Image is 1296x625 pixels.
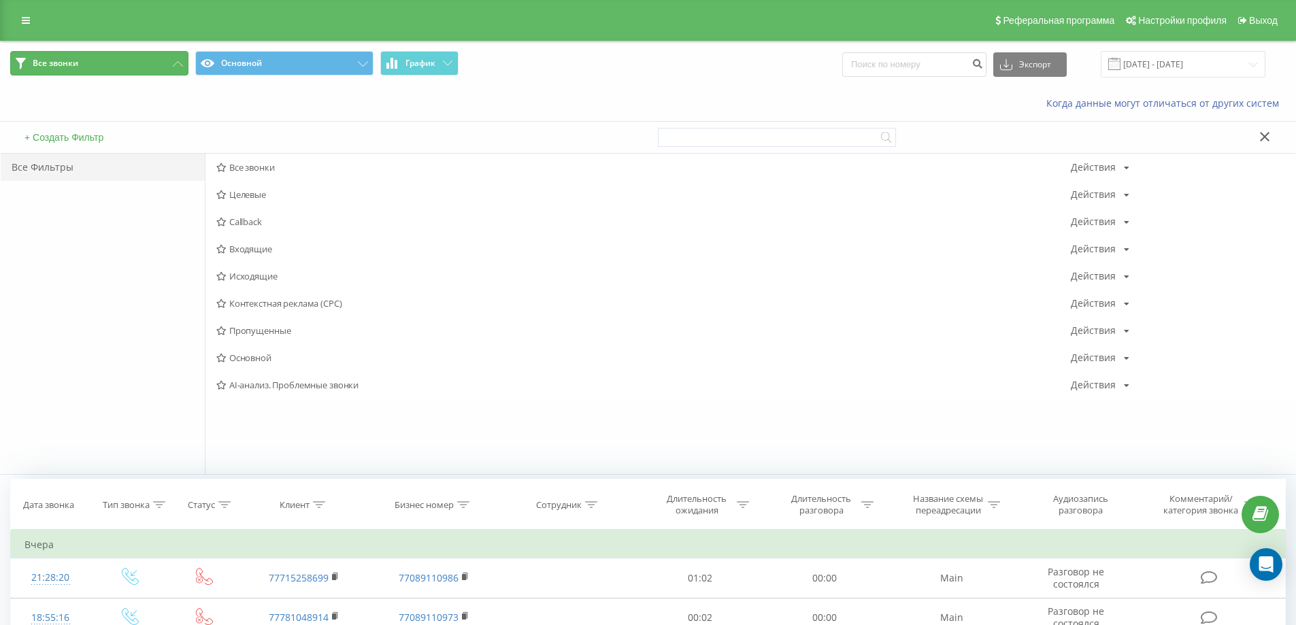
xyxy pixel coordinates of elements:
span: Разговор не состоялся [1048,565,1104,590]
span: Пропущенные [216,326,1071,335]
div: Действия [1071,244,1116,254]
input: Поиск по номеру [842,52,986,77]
span: Целевые [216,190,1071,199]
span: Все звонки [216,163,1071,172]
div: Действия [1071,190,1116,199]
span: Исходящие [216,271,1071,281]
td: Main [886,558,1016,598]
span: AI-анализ. Проблемные звонки [216,380,1071,390]
td: Вчера [11,531,1286,558]
div: Действия [1071,299,1116,308]
span: Основной [216,353,1071,362]
button: Основной [195,51,373,75]
span: Callback [216,217,1071,226]
div: Название схемы переадресации [912,493,984,516]
div: 21:28:20 [24,564,77,591]
a: 77089110973 [399,611,459,624]
span: График [405,58,435,68]
div: Бизнес номер [395,499,454,511]
div: Open Intercom Messenger [1250,548,1282,581]
span: Реферальная программа [1003,15,1114,26]
a: 77715258699 [269,571,329,584]
div: Сотрудник [536,499,582,511]
span: Выход [1249,15,1278,26]
button: Экспорт [993,52,1067,77]
a: Когда данные могут отличаться от других систем [1046,97,1286,109]
span: Контекстная реклама (CPC) [216,299,1071,308]
td: 00:00 [763,558,887,598]
div: Действия [1071,326,1116,335]
div: Действия [1071,380,1116,390]
div: Аудиозапись разговора [1036,493,1125,516]
div: Клиент [280,499,310,511]
div: Статус [188,499,215,511]
div: Длительность разговора [785,493,858,516]
button: Закрыть [1255,131,1275,145]
span: Настройки профиля [1138,15,1227,26]
div: Все Фильтры [1,154,205,181]
button: График [380,51,459,75]
div: Дата звонка [23,499,74,511]
a: 77089110986 [399,571,459,584]
div: Тип звонка [103,499,150,511]
a: 77781048914 [269,611,329,624]
button: + Создать Фильтр [20,131,107,143]
div: Действия [1071,271,1116,281]
div: Действия [1071,353,1116,362]
td: 01:02 [638,558,763,598]
button: Все звонки [10,51,188,75]
div: Действия [1071,217,1116,226]
span: Все звонки [33,58,78,69]
span: Входящие [216,244,1071,254]
div: Длительность ожидания [661,493,733,516]
div: Комментарий/категория звонка [1161,493,1241,516]
div: Действия [1071,163,1116,172]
